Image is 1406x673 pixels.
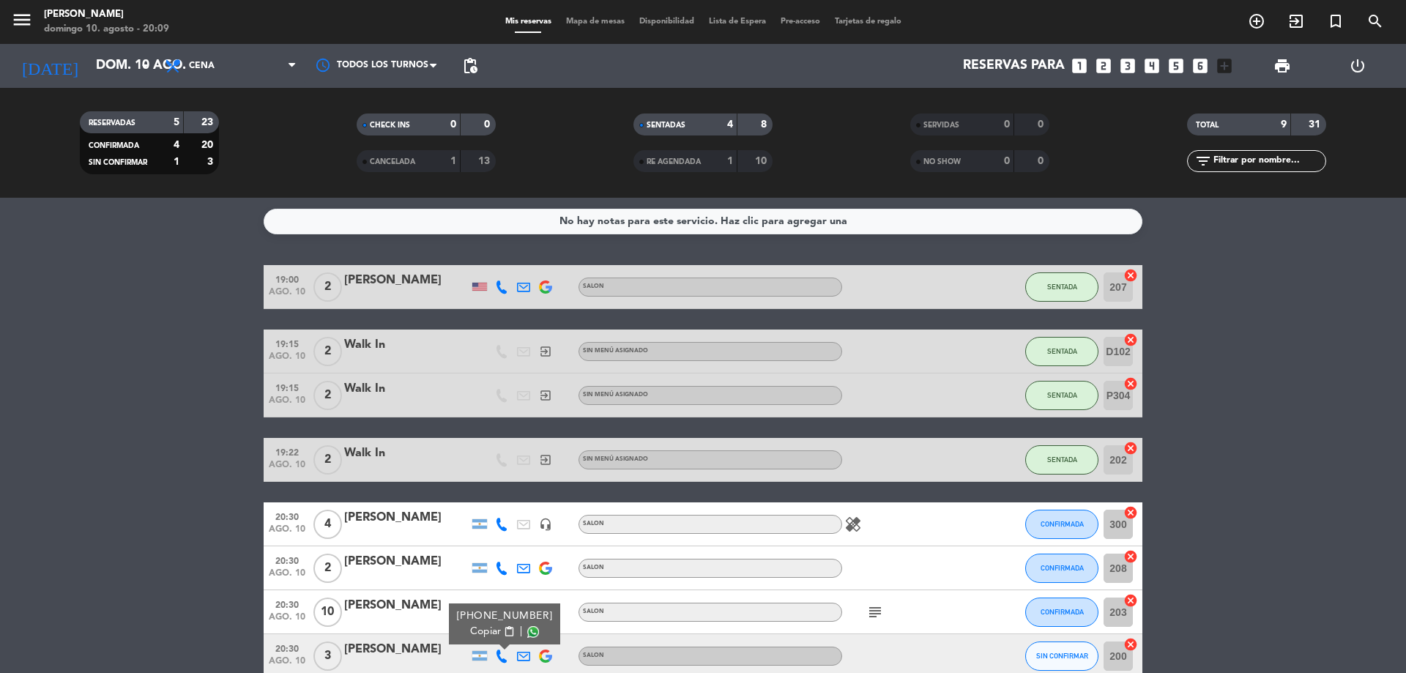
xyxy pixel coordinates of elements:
span: content_paste [504,626,515,637]
span: Sin menú asignado [583,392,648,398]
span: RESERVADAS [89,119,135,127]
i: search [1366,12,1384,30]
i: cancel [1123,268,1138,283]
span: 3 [313,642,342,671]
span: Mis reservas [498,18,559,26]
i: arrow_drop_down [136,57,154,75]
div: [PERSON_NAME] [344,596,469,615]
span: CONFIRMADA [1041,520,1084,528]
span: 20:30 [269,551,305,568]
img: google-logo.png [539,650,552,663]
span: CANCELADA [370,158,415,166]
strong: 1 [727,156,733,166]
strong: 0 [1004,156,1010,166]
div: [PERSON_NAME] [344,640,469,659]
span: SALON [583,652,604,658]
span: CONFIRMADA [89,142,139,149]
span: Disponibilidad [632,18,702,26]
strong: 5 [174,117,179,127]
i: add_box [1215,56,1234,75]
strong: 20 [201,140,216,150]
span: 20:30 [269,595,305,612]
img: google-logo.png [539,280,552,294]
strong: 10 [755,156,770,166]
strong: 23 [201,117,216,127]
i: menu [11,9,33,31]
i: cancel [1123,332,1138,347]
span: ago. 10 [269,352,305,368]
i: subject [866,603,884,621]
span: 19:15 [269,335,305,352]
strong: 31 [1309,119,1323,130]
button: SENTADA [1025,445,1098,475]
span: pending_actions [461,57,479,75]
span: 10 [313,598,342,627]
strong: 0 [484,119,493,130]
i: exit_to_app [539,345,552,358]
i: cancel [1123,549,1138,564]
button: menu [11,9,33,36]
button: SENTADA [1025,381,1098,410]
span: SENTADA [1047,456,1077,464]
div: [PHONE_NUMBER] [457,609,553,624]
button: CONFIRMADA [1025,510,1098,539]
strong: 4 [174,140,179,150]
span: ago. 10 [269,524,305,541]
div: Walk In [344,379,469,398]
i: [DATE] [11,50,89,82]
i: filter_list [1194,152,1212,170]
span: 20:30 [269,639,305,656]
div: domingo 10. agosto - 20:09 [44,22,169,37]
strong: 0 [1004,119,1010,130]
span: 2 [313,272,342,302]
i: cancel [1123,593,1138,608]
i: looks_5 [1167,56,1186,75]
i: cancel [1123,376,1138,391]
span: SENTADA [1047,391,1077,399]
span: 19:15 [269,379,305,395]
button: Copiarcontent_paste [470,624,515,639]
strong: 1 [450,156,456,166]
button: CONFIRMADA [1025,554,1098,583]
div: Walk In [344,444,469,463]
span: ago. 10 [269,287,305,304]
strong: 0 [450,119,456,130]
span: SENTADA [1047,283,1077,291]
i: healing [844,516,862,533]
strong: 0 [1038,156,1046,166]
i: power_settings_new [1349,57,1366,75]
span: RE AGENDADA [647,158,701,166]
span: 20:30 [269,507,305,524]
span: SALON [583,283,604,289]
span: CHECK INS [370,122,410,129]
span: SALON [583,521,604,527]
span: ago. 10 [269,656,305,673]
span: ago. 10 [269,568,305,585]
div: Walk In [344,335,469,354]
span: Tarjetas de regalo [827,18,909,26]
span: SALON [583,609,604,614]
strong: 1 [174,157,179,167]
button: SENTADA [1025,337,1098,366]
span: 19:00 [269,270,305,287]
strong: 0 [1038,119,1046,130]
span: | [520,624,523,639]
strong: 3 [207,157,216,167]
i: cancel [1123,505,1138,520]
span: 2 [313,554,342,583]
i: exit_to_app [539,453,552,466]
span: SENTADAS [647,122,685,129]
span: 2 [313,337,342,366]
div: No hay notas para este servicio. Haz clic para agregar una [559,213,847,230]
div: [PERSON_NAME] [344,271,469,290]
span: 19:22 [269,443,305,460]
i: cancel [1123,441,1138,456]
div: [PERSON_NAME] [344,508,469,527]
div: LOG OUT [1320,44,1395,88]
span: 4 [313,510,342,539]
span: Copiar [470,624,501,639]
button: CONFIRMADA [1025,598,1098,627]
i: cancel [1123,637,1138,652]
i: looks_one [1070,56,1089,75]
span: ago. 10 [269,395,305,412]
